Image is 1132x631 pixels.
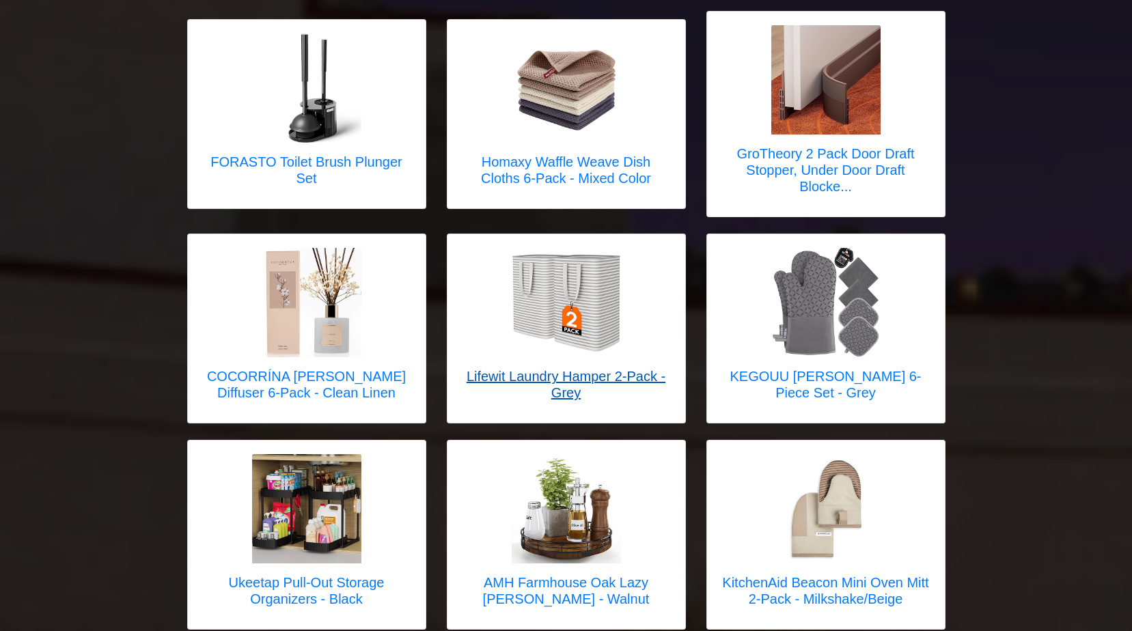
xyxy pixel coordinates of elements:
h5: KEGOUU [PERSON_NAME] 6-Piece Set - Grey [721,368,931,401]
img: Homaxy Waffle Weave Dish Cloths 6-Pack - Mixed Color [512,33,621,143]
a: Ukeetap Pull-Out Storage Organizers - Black Ukeetap Pull-Out Storage Organizers - Black [202,454,412,615]
h5: GroTheory 2 Pack Door Draft Stopper, Under Door Draft Blocke... [721,145,931,195]
h5: COCORRÍNA [PERSON_NAME] Diffuser 6-Pack - Clean Linen [202,368,412,401]
a: KitchenAid Beacon Mini Oven Mitt 2-Pack - Milkshake/Beige KitchenAid Beacon Mini Oven Mitt 2-Pack... [721,454,931,615]
h5: AMH Farmhouse Oak Lazy [PERSON_NAME] - Walnut [461,574,672,607]
img: KEGOUU Oven Mitts 6-Piece Set - Grey [771,248,881,357]
img: FORASTO Toilet Brush Plunger Set [252,33,361,143]
a: Homaxy Waffle Weave Dish Cloths 6-Pack - Mixed Color Homaxy Waffle Weave Dish Cloths 6-Pack - Mix... [461,33,672,195]
img: AMH Farmhouse Oak Lazy Susan - Walnut [512,454,621,563]
a: FORASTO Toilet Brush Plunger Set FORASTO Toilet Brush Plunger Set [202,33,412,195]
a: KEGOUU Oven Mitts 6-Piece Set - Grey KEGOUU [PERSON_NAME] 6-Piece Set - Grey [721,248,931,409]
img: Lifewit Laundry Hamper 2-Pack - Grey [512,248,621,357]
h5: Homaxy Waffle Weave Dish Cloths 6-Pack - Mixed Color [461,154,672,186]
img: Ukeetap Pull-Out Storage Organizers - Black [252,454,361,563]
a: COCORRÍNA Reed Diffuser 6-Pack - Clean Linen COCORRÍNA [PERSON_NAME] Diffuser 6-Pack - Clean Linen [202,248,412,409]
img: GroTheory 2 Pack Door Draft Stopper, Under Door Draft Blocker, Soundproof Door Sweep Weather Stri... [771,25,881,135]
a: Lifewit Laundry Hamper 2-Pack - Grey Lifewit Laundry Hamper 2-Pack - Grey [461,248,672,409]
a: AMH Farmhouse Oak Lazy Susan - Walnut AMH Farmhouse Oak Lazy [PERSON_NAME] - Walnut [461,454,672,615]
a: GroTheory 2 Pack Door Draft Stopper, Under Door Draft Blocker, Soundproof Door Sweep Weather Stri... [721,25,931,203]
h5: Ukeetap Pull-Out Storage Organizers - Black [202,574,412,607]
h5: FORASTO Toilet Brush Plunger Set [202,154,412,186]
h5: KitchenAid Beacon Mini Oven Mitt 2-Pack - Milkshake/Beige [721,574,931,607]
img: KitchenAid Beacon Mini Oven Mitt 2-Pack - Milkshake/Beige [771,454,881,563]
img: COCORRÍNA Reed Diffuser 6-Pack - Clean Linen [252,248,361,357]
h5: Lifewit Laundry Hamper 2-Pack - Grey [461,368,672,401]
